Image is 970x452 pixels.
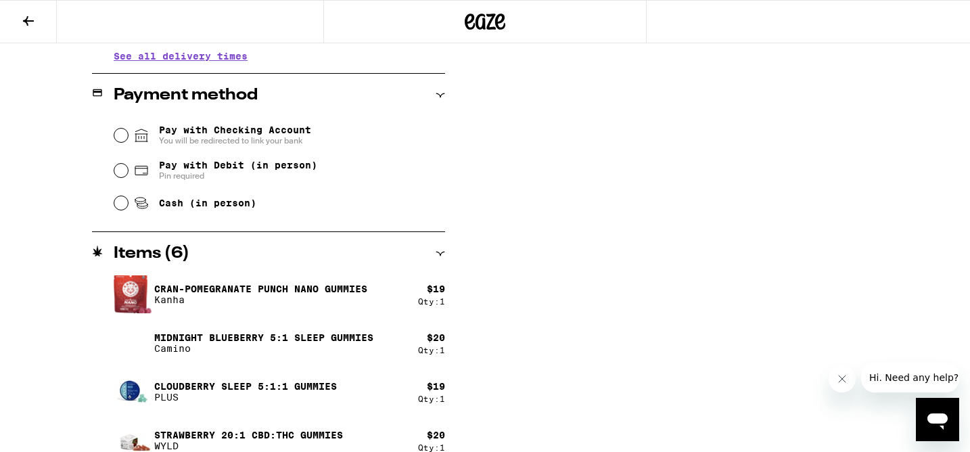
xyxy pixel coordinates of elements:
iframe: Message from company [861,363,959,392]
div: Qty: 1 [418,346,445,355]
span: Pay with Checking Account [159,125,311,146]
span: You will be redirected to link your bank [159,135,311,146]
span: Pay with Debit (in person) [159,160,317,171]
p: Cloudberry SLEEP 5:1:1 Gummies [154,381,337,392]
p: Strawberry 20:1 CBD:THC Gummies [154,430,343,440]
div: $ 19 [427,381,445,392]
p: WYLD [154,440,343,451]
div: Qty: 1 [418,297,445,306]
div: Qty: 1 [418,394,445,403]
h2: Items ( 6 ) [114,246,189,262]
p: Midnight Blueberry 5:1 Sleep Gummies [154,332,373,343]
img: Cloudberry SLEEP 5:1:1 Gummies [114,373,152,411]
div: $ 19 [427,284,445,294]
div: Qty: 1 [418,443,445,452]
img: Cran-Pomegranate Punch Nano Gummies [114,274,152,315]
iframe: Button to launch messaging window [916,398,959,441]
p: PLUS [154,392,337,403]
img: Midnight Blueberry 5:1 Sleep Gummies [114,324,152,362]
p: Cran-Pomegranate Punch Nano Gummies [154,284,367,294]
span: Cash (in person) [159,198,256,208]
h2: Payment method [114,87,258,104]
p: Kanha [154,294,367,305]
div: $ 20 [427,430,445,440]
div: $ 20 [427,332,445,343]
span: Pin required [159,171,317,181]
p: Camino [154,343,373,354]
iframe: Close message [829,365,856,392]
button: See all delivery times [114,51,248,61]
